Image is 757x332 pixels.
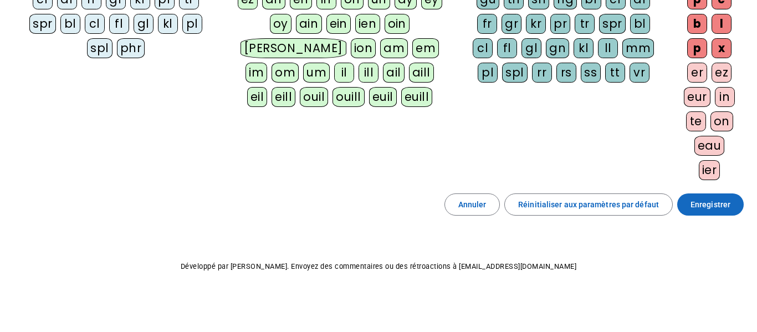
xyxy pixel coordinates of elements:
div: mm [622,38,654,58]
div: ouil [300,87,328,107]
span: Enregistrer [690,198,730,211]
div: ss [581,63,601,83]
div: um [303,63,330,83]
div: fr [477,14,497,34]
div: bl [630,14,650,34]
div: pr [550,14,570,34]
div: pl [182,14,202,34]
div: in [715,87,735,107]
span: Réinitialiser aux paramètres par défaut [518,198,659,211]
div: oin [385,14,410,34]
div: eil [247,87,268,107]
div: am [380,38,408,58]
div: em [412,38,439,58]
div: b [687,14,707,34]
button: Annuler [444,193,500,216]
div: [PERSON_NAME] [241,38,346,58]
div: ien [355,14,380,34]
div: ill [359,63,378,83]
button: Réinitialiser aux paramètres par défaut [504,193,673,216]
div: vr [630,63,649,83]
div: im [245,63,267,83]
div: phr [117,38,145,58]
div: tr [575,14,595,34]
p: Développé par [PERSON_NAME]. Envoyez des commentaires ou des rétroactions à [EMAIL_ADDRESS][DOMAI... [9,260,748,273]
div: rr [532,63,552,83]
div: ez [712,63,732,83]
div: pl [478,63,498,83]
div: fl [109,14,129,34]
div: p [687,38,707,58]
div: eur [684,87,710,107]
div: gr [502,14,521,34]
div: oy [270,14,291,34]
div: ion [351,38,376,58]
div: om [272,63,299,83]
div: euil [369,87,397,107]
div: kl [574,38,594,58]
div: ail [383,63,405,83]
div: l [712,14,732,34]
div: bl [60,14,80,34]
button: Enregistrer [677,193,744,216]
div: spr [599,14,626,34]
div: cl [85,14,105,34]
div: gn [546,38,569,58]
div: rs [556,63,576,83]
div: ouill [333,87,364,107]
div: on [710,111,733,131]
div: x [712,38,732,58]
div: ier [699,160,720,180]
div: cl [473,38,493,58]
div: ain [296,14,322,34]
div: fl [497,38,517,58]
div: te [686,111,706,131]
div: spl [87,38,112,58]
div: ein [326,14,351,34]
div: er [687,63,707,83]
div: ll [598,38,618,58]
span: Annuler [458,198,487,211]
div: aill [409,63,434,83]
div: eill [272,87,295,107]
div: gl [134,14,154,34]
div: tt [605,63,625,83]
div: euill [401,87,432,107]
div: il [334,63,354,83]
div: spr [29,14,56,34]
div: kl [158,14,178,34]
div: gl [521,38,541,58]
div: kr [526,14,546,34]
div: eau [694,136,725,156]
div: spl [502,63,528,83]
